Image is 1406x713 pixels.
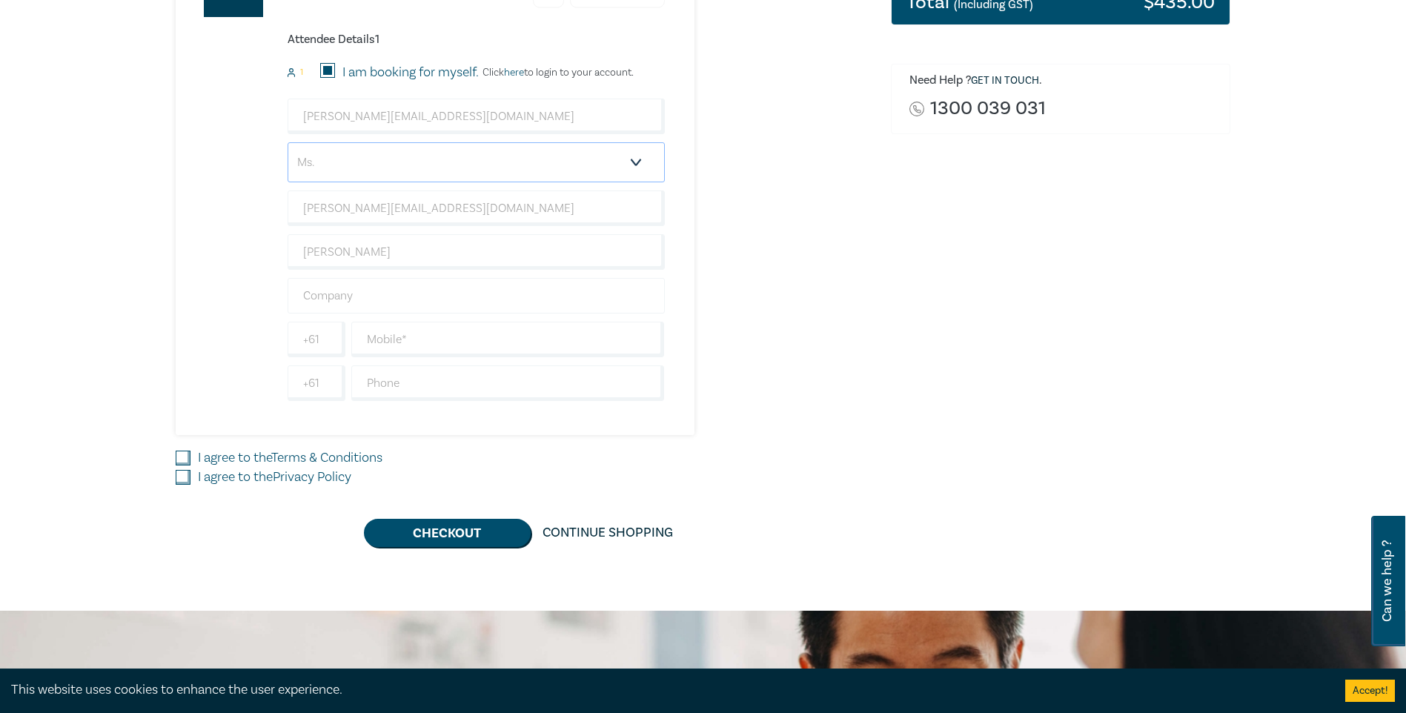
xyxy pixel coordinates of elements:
input: Company [288,278,665,314]
a: Terms & Conditions [271,449,382,466]
label: I am booking for myself. [342,63,479,82]
p: Click to login to your account. [479,67,634,79]
span: Can we help ? [1380,525,1394,637]
input: First Name* [288,190,665,226]
h6: Need Help ? . [909,73,1219,88]
a: Privacy Policy [273,468,351,485]
input: Phone [351,365,665,401]
label: I agree to the [198,468,351,487]
a: 1300 039 031 [930,99,1046,119]
a: Get in touch [971,74,1039,87]
h6: Attendee Details 1 [288,33,665,47]
input: Last Name* [288,234,665,270]
a: Continue Shopping [531,519,685,547]
div: This website uses cookies to enhance the user experience. [11,680,1323,700]
a: here [504,66,524,79]
input: +61 [288,322,345,357]
input: Mobile* [351,322,665,357]
button: Checkout [364,519,531,547]
input: Attendee Email* [288,99,665,134]
small: 1 [300,67,303,78]
label: I agree to the [198,448,382,468]
button: Accept cookies [1345,680,1395,702]
input: +61 [288,365,345,401]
